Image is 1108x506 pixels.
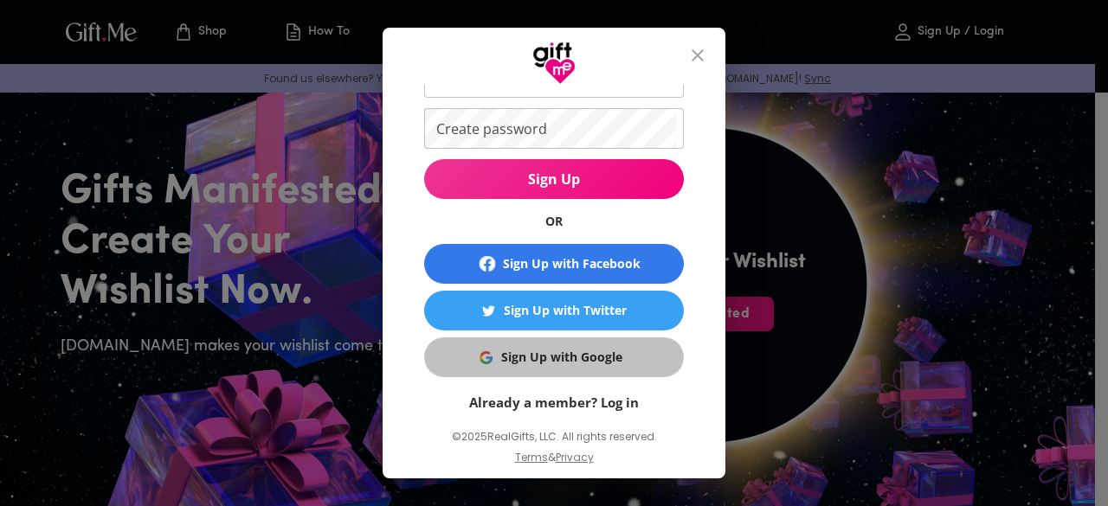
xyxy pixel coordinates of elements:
[548,448,556,481] p: &
[424,426,684,448] p: © 2025 RealGifts, LLC. All rights reserved.
[424,170,684,189] span: Sign Up
[556,450,594,464] a: Privacy
[482,304,495,317] img: Sign Up with Twitter
[677,35,718,76] button: close
[532,42,576,85] img: GiftMe Logo
[424,244,684,284] button: Sign Up with Facebook
[515,450,548,464] a: Terms
[469,394,639,411] a: Already a member? Log in
[424,291,684,330] button: Sign Up with TwitterSign Up with Twitter
[503,254,641,273] div: Sign Up with Facebook
[424,159,684,199] button: Sign Up
[424,337,684,377] button: Sign Up with GoogleSign Up with Google
[504,301,627,320] div: Sign Up with Twitter
[480,351,493,364] img: Sign Up with Google
[501,348,622,367] div: Sign Up with Google
[424,213,684,230] h6: OR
